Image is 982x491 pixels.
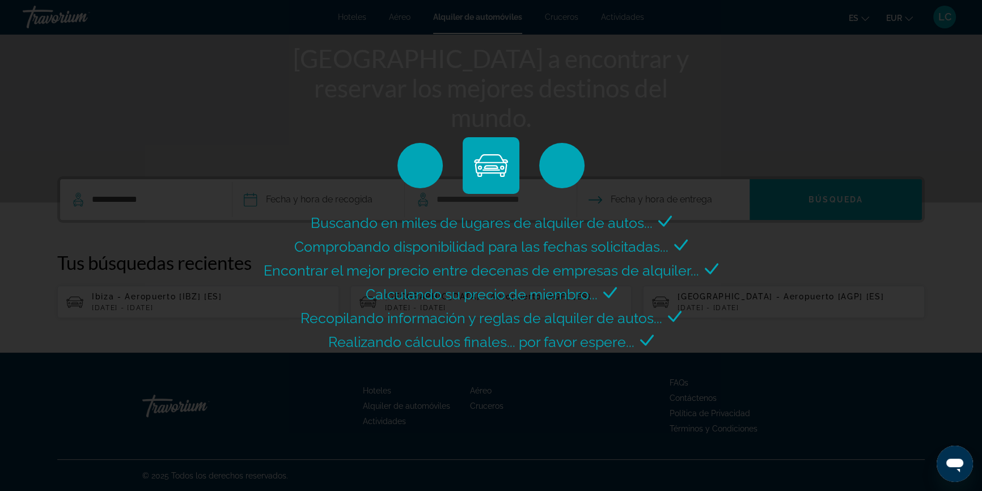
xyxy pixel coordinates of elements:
[300,310,662,327] span: Recopilando información y reglas de alquiler de autos...
[937,446,973,482] iframe: Botón para iniciar la ventana de mensajería
[311,214,653,231] span: Buscando en miles de lugares de alquiler de autos...
[294,238,668,255] span: Comprobando disponibilidad para las fechas solicitadas...
[264,262,699,279] span: Encontrar el mejor precio entre decenas de empresas de alquiler...
[366,286,598,303] span: Calculando su precio de miembro...
[328,333,634,350] span: Realizando cálculos finales... por favor espere...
